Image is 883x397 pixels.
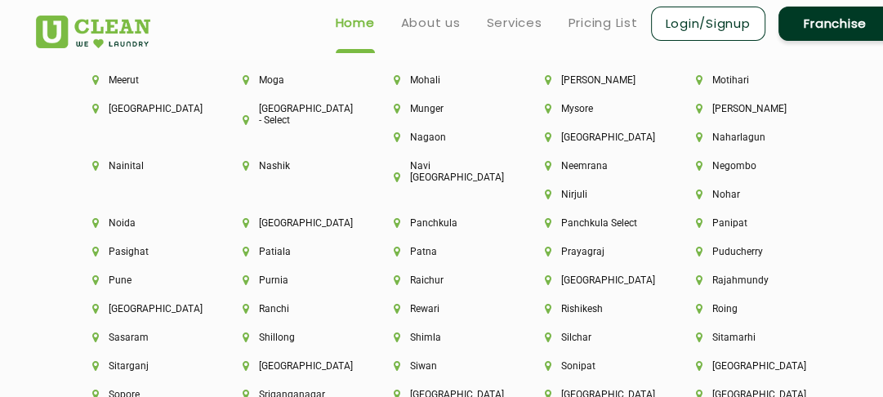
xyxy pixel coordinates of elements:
a: Login/Signup [651,7,765,41]
li: Sasaram [92,332,188,343]
li: Rewari [394,303,489,314]
li: Nainital [92,160,188,172]
li: Patiala [243,246,338,257]
a: Home [336,13,375,33]
li: Nohar [696,189,792,200]
li: Meerut [92,74,188,86]
li: Naharlagun [696,132,792,143]
li: [GEOGRAPHIC_DATA] [545,274,640,286]
li: Patna [394,246,489,257]
li: Pune [92,274,188,286]
li: Rishikesh [545,303,640,314]
li: [GEOGRAPHIC_DATA] [243,360,338,372]
li: Neemrana [545,160,640,172]
li: [GEOGRAPHIC_DATA] [92,303,188,314]
a: About us [401,13,461,33]
li: [PERSON_NAME] [545,74,640,86]
li: [PERSON_NAME] [696,103,792,114]
img: UClean Laundry and Dry Cleaning [36,16,151,48]
li: Moga [243,74,338,86]
li: Sonipat [545,360,640,372]
li: Panchkula Select [545,217,640,229]
li: Negombo [696,160,792,172]
li: [GEOGRAPHIC_DATA] - Select [243,103,338,126]
li: Sitamarhi [696,332,792,343]
li: Sitarganj [92,360,188,372]
li: Rajahmundy [696,274,792,286]
li: Nashik [243,160,338,172]
li: Puducherry [696,246,792,257]
li: [GEOGRAPHIC_DATA] [696,360,792,372]
li: Roing [696,303,792,314]
li: Nirjuli [545,189,640,200]
li: [GEOGRAPHIC_DATA] [545,132,640,143]
li: [GEOGRAPHIC_DATA] [243,217,338,229]
li: Pasighat [92,246,188,257]
li: Purnia [243,274,338,286]
li: Motihari [696,74,792,86]
li: Raichur [394,274,489,286]
a: Services [487,13,542,33]
li: Mohali [394,74,489,86]
li: Shillong [243,332,338,343]
li: Shimla [394,332,489,343]
li: Panchkula [394,217,489,229]
a: Pricing List [569,13,638,33]
li: [GEOGRAPHIC_DATA] [92,103,188,114]
li: Siwan [394,360,489,372]
li: Prayagraj [545,246,640,257]
li: Mysore [545,103,640,114]
li: Silchar [545,332,640,343]
li: Munger [394,103,489,114]
li: Noida [92,217,188,229]
li: Panipat [696,217,792,229]
li: Nagaon [394,132,489,143]
li: Navi [GEOGRAPHIC_DATA] [394,160,489,183]
li: Ranchi [243,303,338,314]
